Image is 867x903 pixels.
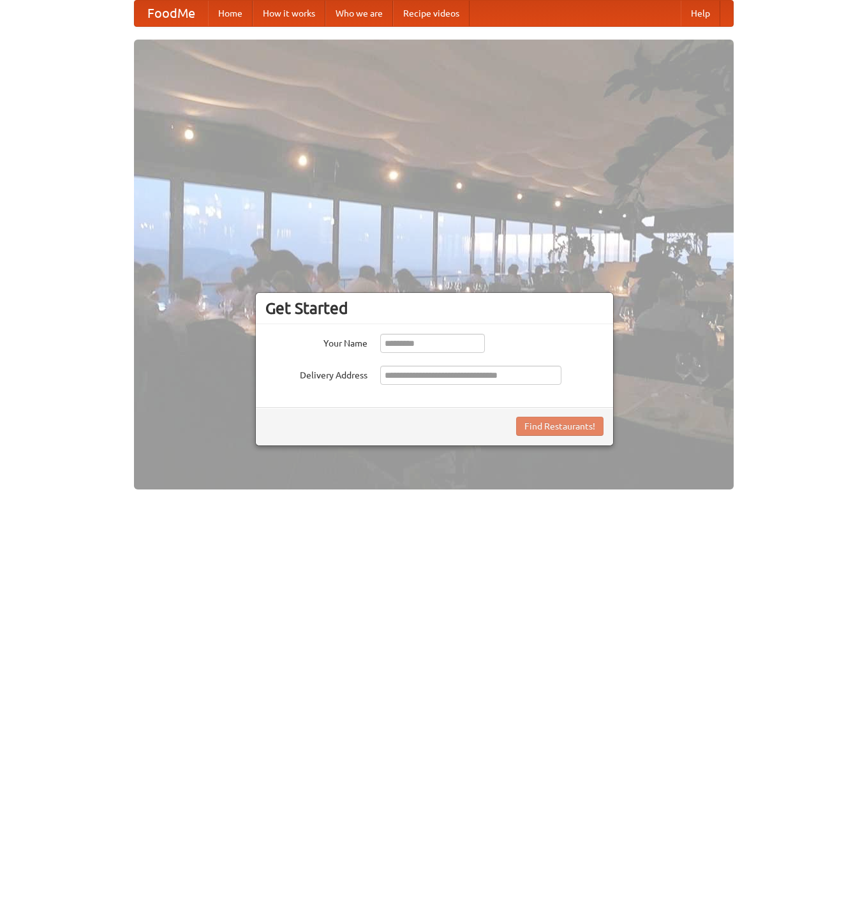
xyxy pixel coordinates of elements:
[265,334,367,350] label: Your Name
[265,366,367,382] label: Delivery Address
[325,1,393,26] a: Who we are
[265,299,604,318] h3: Get Started
[393,1,470,26] a: Recipe videos
[208,1,253,26] a: Home
[253,1,325,26] a: How it works
[681,1,720,26] a: Help
[135,1,208,26] a: FoodMe
[516,417,604,436] button: Find Restaurants!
